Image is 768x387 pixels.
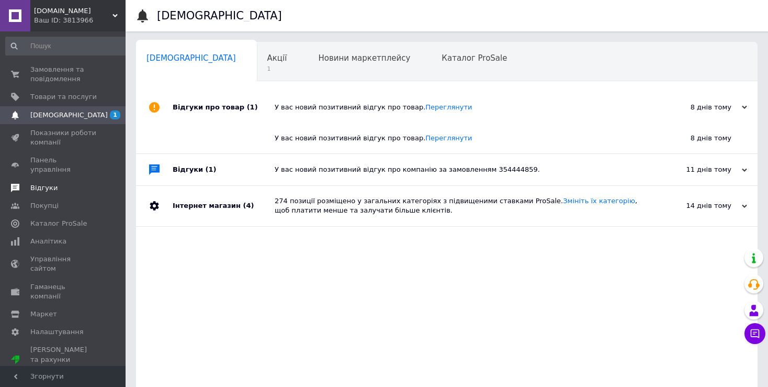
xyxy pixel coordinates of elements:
[642,201,747,211] div: 14 днів тому
[442,53,507,63] span: Каталог ProSale
[173,154,275,185] div: Відгуки
[30,128,97,147] span: Показники роботи компанії
[642,165,747,174] div: 11 днів тому
[173,186,275,226] div: Інтернет магазин
[30,327,84,337] span: Налаштування
[30,255,97,273] span: Управління сайтом
[30,364,97,374] div: Prom топ
[425,103,472,111] a: Переглянути
[34,16,126,25] div: Ваш ID: 3813966
[173,92,275,123] div: Відгуки про товар
[247,103,258,111] span: (1)
[30,92,97,102] span: Товари та послуги
[30,156,97,174] span: Панель управління
[30,183,58,193] span: Відгуки
[30,345,97,374] span: [PERSON_NAME] та рахунки
[30,309,57,319] span: Маркет
[30,282,97,301] span: Гаманець компанії
[563,197,635,205] a: Змініть їх категорію
[34,6,112,16] span: hotwater.com.ua
[642,103,747,112] div: 8 днів тому
[744,323,765,344] button: Чат з покупцем
[110,110,120,119] span: 1
[157,9,282,22] h1: [DEMOGRAPHIC_DATA]
[425,134,472,142] a: Переглянути
[267,53,287,63] span: Акції
[275,165,642,174] div: У вас новий позитивний відгук про компанію за замовленням 354444859.
[30,201,59,211] span: Покупці
[275,196,642,215] div: 274 позиції розміщено у загальних категоріях з підвищеними ставками ProSale. , щоб платити менше ...
[30,237,66,246] span: Аналітика
[146,53,236,63] span: [DEMOGRAPHIC_DATA]
[30,219,87,228] span: Каталог ProSale
[267,65,287,73] span: 1
[30,65,97,84] span: Замовлення та повідомлення
[30,110,108,120] span: [DEMOGRAPHIC_DATA]
[318,53,410,63] span: Новини маркетплейсу
[275,134,627,143] div: У вас новий позитивний відгук про товар.
[206,165,217,173] span: (1)
[5,37,129,56] input: Пошук
[275,103,642,112] div: У вас новий позитивний відгук про товар.
[627,123,758,153] div: 8 днів тому
[243,202,254,209] span: (4)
